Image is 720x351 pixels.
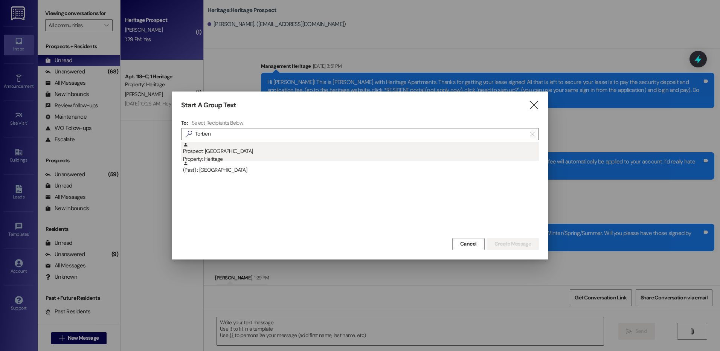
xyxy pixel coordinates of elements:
div: Property: Heritage [183,155,539,163]
h3: Start A Group Text [181,101,236,110]
h3: To: [181,119,188,126]
i:  [529,101,539,109]
div: (Past) : [GEOGRAPHIC_DATA] [181,161,539,180]
i:  [530,131,534,137]
i:  [183,130,195,138]
h4: Select Recipients Below [192,119,243,126]
button: Clear text [526,128,538,140]
button: Create Message [487,238,539,250]
div: Prospect: [GEOGRAPHIC_DATA] [183,142,539,163]
span: Create Message [494,240,531,248]
div: Prospect: [GEOGRAPHIC_DATA]Property: Heritage [181,142,539,161]
input: Search for any contact or apartment [195,129,526,139]
span: Cancel [460,240,477,248]
div: (Past) : [GEOGRAPHIC_DATA] [183,161,539,174]
button: Cancel [452,238,485,250]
